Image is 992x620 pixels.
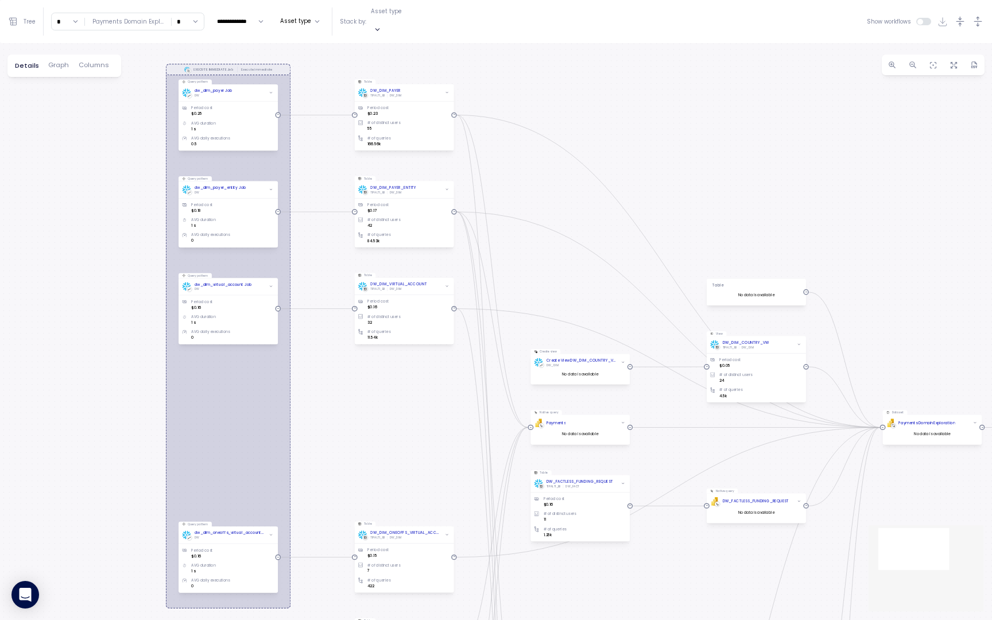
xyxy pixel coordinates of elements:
div: 1 s [191,568,274,574]
p: AVG duration [191,314,274,320]
a: Create View DW_DIM_COUNTRY_VW [547,358,616,363]
p: Dataset [892,411,904,415]
div: 32 [367,320,450,325]
p: Create view [540,350,556,354]
p: View [716,332,723,336]
p: Period cost [544,496,626,502]
p: # of distinct users [367,563,450,568]
p: Period cost [191,548,274,553]
div: DW_DIM [390,536,402,540]
div: DW [195,288,199,292]
div: 24 [719,378,802,383]
div: $0.05 [719,363,802,369]
p: # of distinct users [719,372,802,378]
p: No data is available [738,292,775,298]
div: 422 [367,584,450,590]
div: DW_FACT [565,485,579,489]
p: AVG daily executions [191,330,274,335]
div: 1 s [191,320,274,325]
div: $0.16 [544,502,626,507]
div: 1.25k [544,532,626,538]
div: $0.16 [191,553,274,559]
p: Query pattern [188,522,208,526]
div: TIPALTI_BI [370,536,385,540]
a: DW_FACTLESS_FUNDING_REQUEST [547,479,613,485]
p: Table [364,274,372,278]
p: No data is available [562,371,599,377]
p: # of distinct users [367,314,450,320]
a: DW_DIM_ONEOFFS_VIRTUAL_ACCOUNT_CONFIGURATION [370,530,440,536]
div: $0.15 [367,553,450,559]
p: Period cost [367,299,450,305]
p: # of queries [719,387,802,393]
div: DW_DIM [547,363,559,367]
p: AVG duration [191,563,274,568]
p: AVG daily executions [191,578,274,584]
p: No data is available [562,431,599,437]
div: DW [195,536,199,540]
div: Open Intercom Messenger [11,581,39,609]
a: Payments Domain Exploration [898,420,955,426]
a: DW_DIM_COUNTRY_VW [723,340,769,346]
div: 11.54k [367,335,450,341]
a: DW_DIM_VIRTUAL_ACCOUNT [370,282,427,288]
a: Payments [547,420,565,426]
p: Table [712,282,723,288]
p: # of queries [367,329,450,335]
p: # of queries [544,526,626,532]
p: # of queries [367,578,450,583]
a: dw_dim_oneoffs_virtual_account_configuration Job [195,530,264,536]
p: # of distinct users [544,511,626,517]
div: DW_DIM [390,288,402,292]
a: dw_dim_virtual_account Job [195,282,252,288]
p: Period cost [719,357,802,363]
div: 11 [544,517,626,523]
div: 7 [367,568,450,574]
div: TIPALTI_BI [547,485,561,489]
div: TIPALTI_BI [723,346,737,350]
p: Native query [716,489,734,493]
p: Native query [540,411,558,415]
p: Query pattern [188,274,208,278]
div: TIPALTI_BI [370,288,385,292]
div: $0.16 [191,305,274,311]
p: Period cost [367,548,450,553]
div: 0 [191,584,274,590]
div: 4.5k [719,393,802,399]
p: No data is available [738,510,775,516]
div: 0 [191,335,274,341]
div: $0.16 [367,305,450,311]
p: Table [364,522,372,526]
div: DW_DIM [742,346,754,350]
p: Table [540,471,548,475]
p: Period cost [191,299,274,305]
p: No data is available [914,431,951,437]
a: DW_FACTLESS_FUNDING_REQUEST [723,499,789,505]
